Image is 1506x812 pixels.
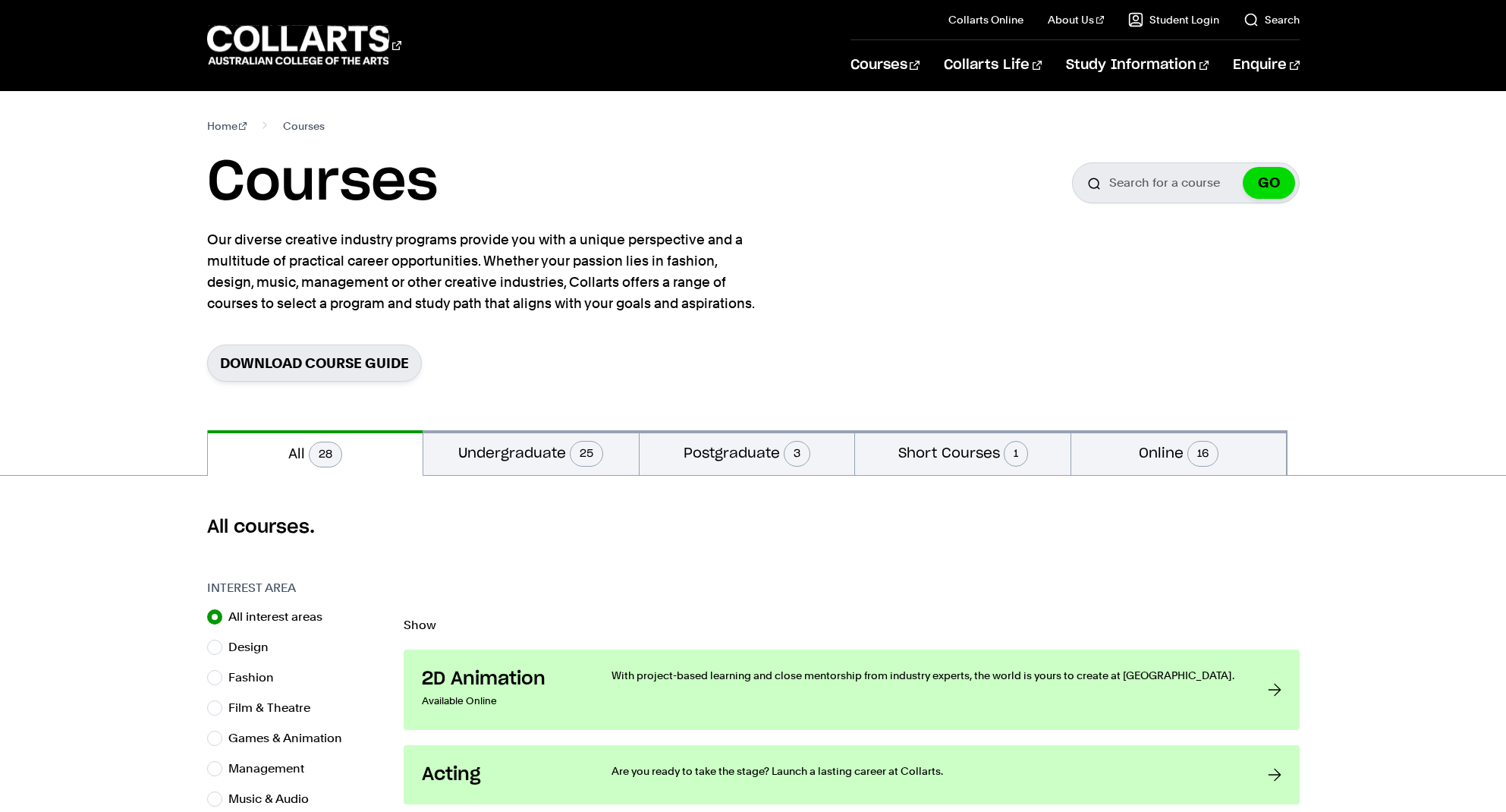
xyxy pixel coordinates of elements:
label: All interest areas [228,606,335,628]
label: Management [228,758,316,779]
h1: Courses [207,149,438,217]
button: Online16 [1071,430,1287,475]
a: Collarts Life [944,40,1042,90]
button: Short Courses1 [855,430,1071,475]
span: 28 [309,442,342,467]
label: Film & Theatre [228,697,322,719]
a: Home [207,115,247,137]
a: Collarts Online [948,12,1023,27]
button: GO [1243,167,1295,199]
label: Fashion [228,667,286,688]
a: About Us [1048,12,1104,27]
span: Courses [283,115,325,137]
button: Undergraduate25 [423,430,639,475]
a: Enquire [1233,40,1299,90]
a: Search [1243,12,1300,27]
p: Our diverse creative industry programs provide you with a unique perspective and a multitude of p... [207,229,761,314]
span: 16 [1187,441,1218,467]
span: 3 [784,441,810,467]
h3: 2D Animation [422,668,581,691]
span: 25 [570,441,603,467]
button: Postgraduate3 [640,430,855,475]
h3: Interest Area [207,579,388,597]
div: Go to homepage [207,24,401,67]
a: Student Login [1128,12,1219,27]
label: Design [228,637,281,658]
label: Music & Audio [228,788,321,810]
a: Acting Are you ready to take the stage? Launch a lasting career at Collarts. [404,745,1300,804]
p: Show [404,619,1300,631]
p: Are you ready to take the stage? Launch a lasting career at Collarts. [612,763,1237,779]
span: 1 [1004,441,1028,467]
a: 2D Animation Available Online With project-based learning and close mentorship from industry expe... [404,650,1300,730]
a: Study Information [1066,40,1209,90]
h3: Acting [422,763,581,786]
p: Available Online [422,691,581,712]
input: Search for a course [1072,162,1300,203]
label: Games & Animation [228,728,354,749]
a: Courses [850,40,920,90]
a: Download Course Guide [207,345,422,382]
h2: All courses. [207,515,1300,540]
button: All28 [208,430,423,476]
p: With project-based learning and close mentorship from industry experts, the world is yours to cre... [612,668,1237,683]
